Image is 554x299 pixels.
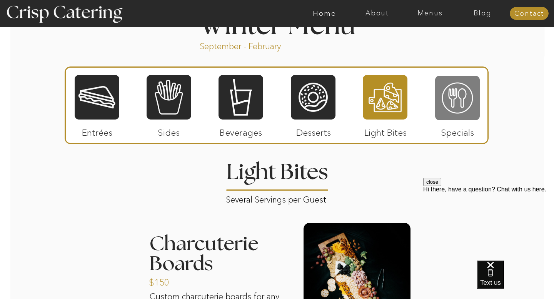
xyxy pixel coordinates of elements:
iframe: podium webchat widget bubble [477,261,554,299]
a: Menus [404,10,456,17]
p: Specials [432,120,483,142]
p: Light Bites [360,120,411,142]
h3: Charcuterie Boards [149,234,291,274]
a: Contact [510,10,549,18]
a: Blog [456,10,509,17]
h2: Light Bites [223,161,331,176]
a: About [351,10,404,17]
p: Sides [143,120,194,142]
p: Beverages [215,120,266,142]
h1: Winter Menu [170,13,384,35]
a: $150 [149,269,200,292]
p: Desserts [288,120,339,142]
iframe: podium webchat widget prompt [423,178,554,270]
a: Home [298,10,351,17]
p: September - February [200,41,305,50]
p: Entrées [72,120,123,142]
p: Several Servings per Guest [226,192,329,201]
